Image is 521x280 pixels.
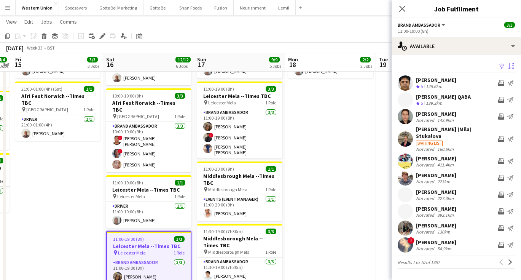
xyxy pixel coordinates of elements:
a: Edit [21,17,36,27]
span: 1 Role [174,194,185,199]
div: [PERSON_NAME] [416,172,456,179]
span: Tue [379,56,388,63]
h3: Leicester Mela --Times TBC [107,243,191,250]
h3: Leicester Mela --Times TBC [197,93,282,99]
div: Waiting list [416,141,443,146]
span: 2/2 [360,57,371,62]
span: 3/3 [266,229,276,234]
h3: Middlesborough Mela --Times TBC [197,235,282,249]
button: Brand Ambassador [398,22,446,28]
app-job-card: 10:00-19:00 (9h)3/3Afri Fest Norwich --Times TBC [GEOGRAPHIC_DATA]1 RoleBrand Ambassador3/310:00-... [106,88,191,172]
span: 1/1 [84,86,94,92]
span: 9/9 [269,57,280,62]
div: BST [47,45,55,51]
span: Mon [288,56,298,63]
button: Shan Foods [173,0,208,15]
app-card-role: Driver1/111:00-19:00 (8h)[PERSON_NAME] [106,202,191,228]
app-card-role: Brand Ambassador3/310:00-19:00 (9h)![PERSON_NAME] [PERSON_NAME]![PERSON_NAME][PERSON_NAME] [106,122,191,172]
span: [GEOGRAPHIC_DATA] [117,114,159,119]
div: 411.4km [436,162,455,168]
div: Not rated [416,212,436,218]
span: 1 Role [265,187,276,192]
div: 11:00-19:00 (8h) [398,28,515,34]
span: Edit [24,18,33,25]
div: 3 Jobs [88,63,99,69]
div: Not rated [416,179,436,184]
span: 18 [287,60,298,69]
span: 1 Role [265,249,276,255]
span: 16 [105,60,115,69]
div: Not rated [416,162,436,168]
button: Specsavers [59,0,93,15]
div: 227.3km [436,195,455,201]
span: Comms [60,18,77,25]
span: View [6,18,17,25]
a: Comms [57,17,80,27]
div: [PERSON_NAME] [416,222,456,229]
span: 11:00-19:00 (8h) [203,86,234,92]
app-card-role: Events (Event Manager)1/111:00-20:00 (9h)[PERSON_NAME] [197,195,282,221]
a: Jobs [38,17,55,27]
span: Sun [197,56,206,63]
div: 142.9km [436,117,455,123]
div: 5 Jobs [269,63,281,69]
span: 10:00-19:00 (9h) [112,93,143,99]
div: 2 Jobs [360,63,372,69]
span: ! [408,237,414,244]
app-card-role: Driver1/109:00-20:00 (11h)[PERSON_NAME] [106,59,191,85]
span: 1 Role [174,114,185,119]
div: 223km [436,179,452,184]
a: View [3,17,20,27]
span: 1/1 [266,166,276,172]
app-card-role: Driver1/121:00-01:00 (4h)[PERSON_NAME] [15,115,100,141]
span: 15 [14,60,21,69]
span: 11:00-19:00 (8h) [112,180,143,186]
span: 3/3 [175,93,185,99]
div: Not rated [416,246,436,251]
div: [PERSON_NAME] [416,239,456,246]
span: 3/3 [266,86,276,92]
span: 3/3 [87,57,98,62]
span: 21:00-01:00 (4h) (Sat) [21,86,62,92]
h3: Afri Fest Norwich --Times TBC [15,93,100,106]
div: 54.9km [436,246,453,251]
div: 160.6km [436,146,455,152]
span: 5 [421,83,423,89]
div: [PERSON_NAME] [416,155,456,162]
span: 19 [378,60,388,69]
span: Sat [106,56,115,63]
div: [PERSON_NAME] QABA [416,93,471,100]
span: Fri [15,56,21,63]
div: Not rated [416,146,436,152]
app-card-role: Brand Ambassador3/311:00-19:00 (8h)[PERSON_NAME]![PERSON_NAME][PERSON_NAME] [PERSON_NAME] [PERSON... [197,108,282,158]
span: ! [118,136,123,140]
button: Fusion [208,0,234,15]
span: Middlesborough Mela [208,249,250,255]
div: 128.6km [424,83,444,90]
div: [PERSON_NAME] (Mila) Stukalova [416,126,495,139]
span: Middlesbrough Mela [208,187,247,192]
span: Jobs [41,18,52,25]
div: Not rated [416,229,436,235]
div: [PERSON_NAME] [416,205,456,212]
div: 130km [436,229,452,235]
button: Nourishment [234,0,272,15]
span: Week 33 [25,45,44,51]
span: 5 [421,100,423,106]
app-job-card: 11:00-19:00 (8h)1/1Leicester Mela --Times TBC Leicester Mela1 RoleDriver1/111:00-19:00 (8h)[PERSO... [106,175,191,228]
h3: Job Fulfilment [392,4,521,14]
span: Leicester Mela [208,100,236,106]
span: 11:00-20:00 (9h) [203,166,234,172]
span: 11:00-19:00 (8h) [113,236,144,242]
span: ! [118,149,123,154]
span: Results 1 to 10 of 1357 [398,259,440,265]
span: 1 Role [83,107,94,112]
div: Available [392,37,521,55]
span: 3/3 [504,22,515,28]
span: ! [209,133,213,138]
app-job-card: 11:00-19:00 (8h)3/3Leicester Mela --Times TBC Leicester Mela1 RoleBrand Ambassador3/311:00-19:00 ... [197,82,282,158]
button: Lemfi [272,0,296,15]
